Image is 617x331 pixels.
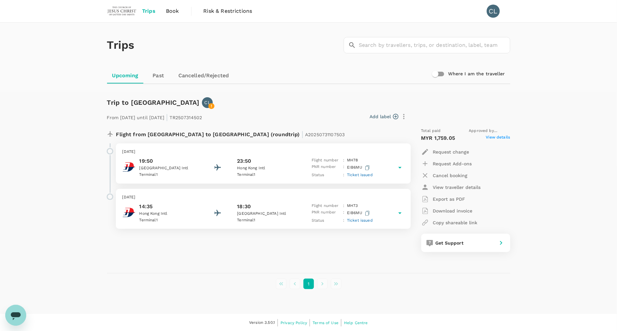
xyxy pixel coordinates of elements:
p: [GEOGRAPHIC_DATA] Intl [237,211,296,217]
nav: pagination navigation [274,279,343,289]
p: From [DATE] until [DATE] TR2507314502 [107,111,202,122]
p: : [343,203,344,209]
a: Privacy Policy [281,319,307,326]
input: Search by travellers, trips, or destination, label, team [359,37,510,53]
p: 19:50 [139,157,198,165]
button: Copy shareable link [421,217,478,229]
span: Help Centre [344,321,368,325]
button: Request change [421,146,469,158]
p: Download invoice [433,208,473,214]
h6: Trip to [GEOGRAPHIC_DATA] [107,97,200,108]
span: Risk & Restrictions [204,7,252,15]
span: Book [166,7,179,15]
p: 23:50 [237,157,251,165]
h6: Where I am the traveller [448,70,505,78]
iframe: Button to launch messaging window [5,305,26,326]
button: Add label [370,113,398,120]
button: Request Add-ons [421,158,472,170]
button: Download invoice [421,205,473,217]
p: Hong Kong Intl [237,165,296,172]
p: : [343,209,344,217]
button: View traveller details [421,181,481,193]
p: Request change [433,149,469,155]
p: Hong Kong Intl [139,211,198,217]
p: MH 73 [347,203,358,209]
a: Upcoming [107,68,144,83]
span: Ticket issued [347,173,373,177]
p: 14:35 [139,203,198,211]
img: The Malaysian Church of Jesus Christ of Latter-day Saints [107,4,137,18]
p: Terminal 1 [139,217,198,224]
span: | [166,113,168,122]
button: page 1 [303,279,314,289]
button: Cancel booking [421,170,468,181]
img: Malaysia Airlines [122,160,136,174]
p: EIB6MU [347,164,371,172]
p: PNR number [312,209,340,217]
p: Terminal 1 [139,172,198,178]
h1: Trips [107,23,135,68]
span: Privacy Policy [281,321,307,325]
p: Export as PDF [433,196,465,202]
p: Status [312,172,340,178]
span: | [301,130,303,139]
span: Terms of Use [313,321,338,325]
p: Terminal 1 [237,217,296,224]
p: Flight number [312,157,340,164]
div: CL [487,5,500,18]
a: Help Centre [344,319,368,326]
p: 18:30 [237,203,251,211]
button: Export as PDF [421,193,465,205]
span: Trips [142,7,155,15]
span: Total paid [421,128,441,134]
span: Ticket issued [347,218,373,223]
a: Past [144,68,173,83]
span: Approved by [469,128,510,134]
p: CL [205,99,210,106]
p: : [343,172,344,178]
p: Status [312,217,340,224]
a: Cancelled/Rejected [173,68,234,83]
p: Terminal 1 [237,172,296,178]
span: A20250731107503 [305,132,345,137]
p: Cancel booking [433,172,468,179]
p: MH 78 [347,157,358,164]
a: Terms of Use [313,319,338,326]
p: Copy shareable link [433,219,478,226]
p: View traveller details [433,184,481,191]
span: Version 3.50.1 [249,320,275,326]
p: : [343,157,344,164]
img: Malaysia Airlines [122,206,136,219]
p: [DATE] [122,194,404,201]
p: : [343,217,344,224]
p: Flight number [312,203,340,209]
p: Flight from [GEOGRAPHIC_DATA] to [GEOGRAPHIC_DATA] (roundtrip) [116,128,345,139]
span: View details [486,134,510,142]
p: [GEOGRAPHIC_DATA] Intl [139,165,198,172]
p: PNR number [312,164,340,172]
p: MYR 1,759.05 [421,134,455,142]
p: [DATE] [122,149,404,155]
span: Get Support [436,240,464,246]
p: EIB6MU [347,209,371,217]
p: Request Add-ons [433,160,472,167]
p: : [343,164,344,172]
